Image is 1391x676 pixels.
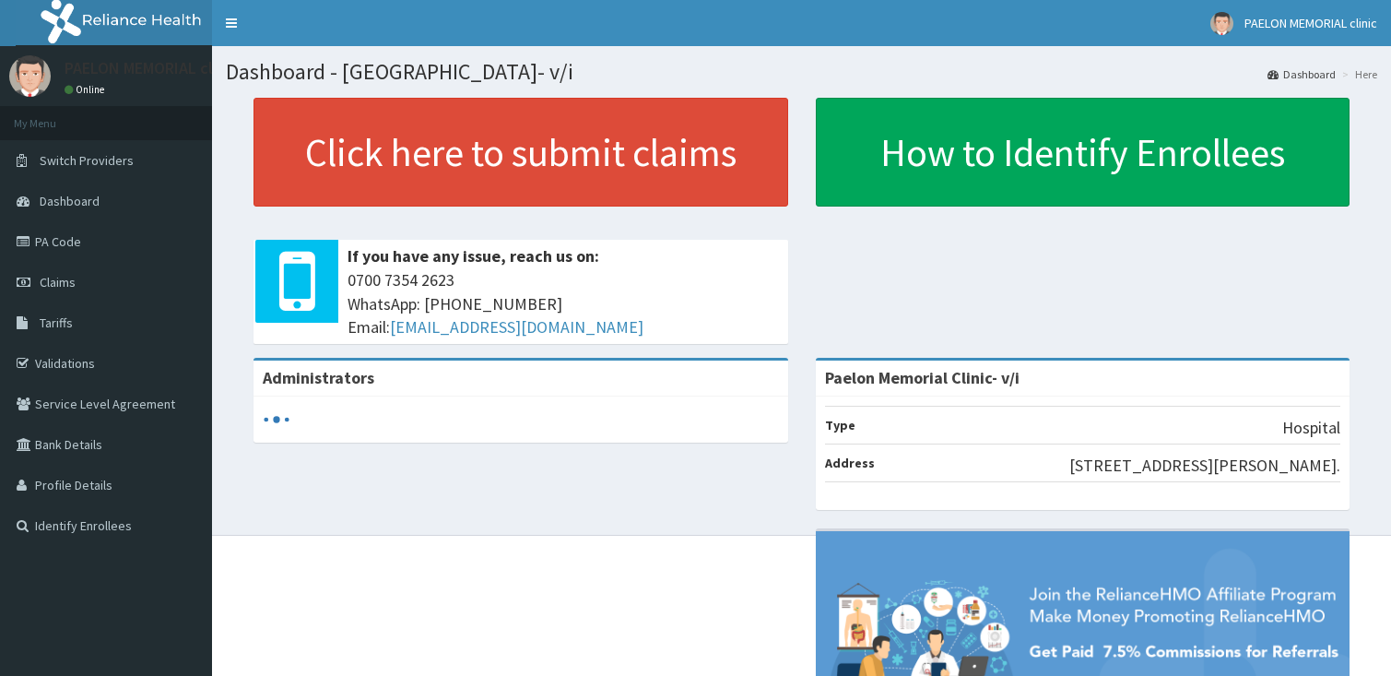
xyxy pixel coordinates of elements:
b: If you have any issue, reach us on: [348,245,599,267]
img: User Image [9,55,51,97]
li: Here [1338,66,1377,82]
b: Type [825,417,855,433]
b: Address [825,455,875,471]
span: Switch Providers [40,152,134,169]
h1: Dashboard - [GEOGRAPHIC_DATA]- v/i [226,60,1377,84]
p: Hospital [1282,416,1340,440]
strong: Paelon Memorial Clinic- v/i [825,367,1020,388]
img: User Image [1210,12,1233,35]
a: How to Identify Enrollees [816,98,1350,207]
span: PAELON MEMORIAL clinic [1244,15,1377,31]
a: Click here to submit claims [253,98,788,207]
a: Online [65,83,109,96]
a: Dashboard [1267,66,1336,82]
p: [STREET_ADDRESS][PERSON_NAME]. [1069,454,1340,478]
span: 0700 7354 2623 WhatsApp: [PHONE_NUMBER] Email: [348,268,779,339]
a: [EMAIL_ADDRESS][DOMAIN_NAME] [390,316,643,338]
span: Dashboard [40,193,100,209]
svg: audio-loading [263,406,290,433]
span: Claims [40,274,76,291]
b: Administrators [263,367,374,388]
p: PAELON MEMORIAL clinic [65,60,238,77]
span: Tariffs [40,314,73,331]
